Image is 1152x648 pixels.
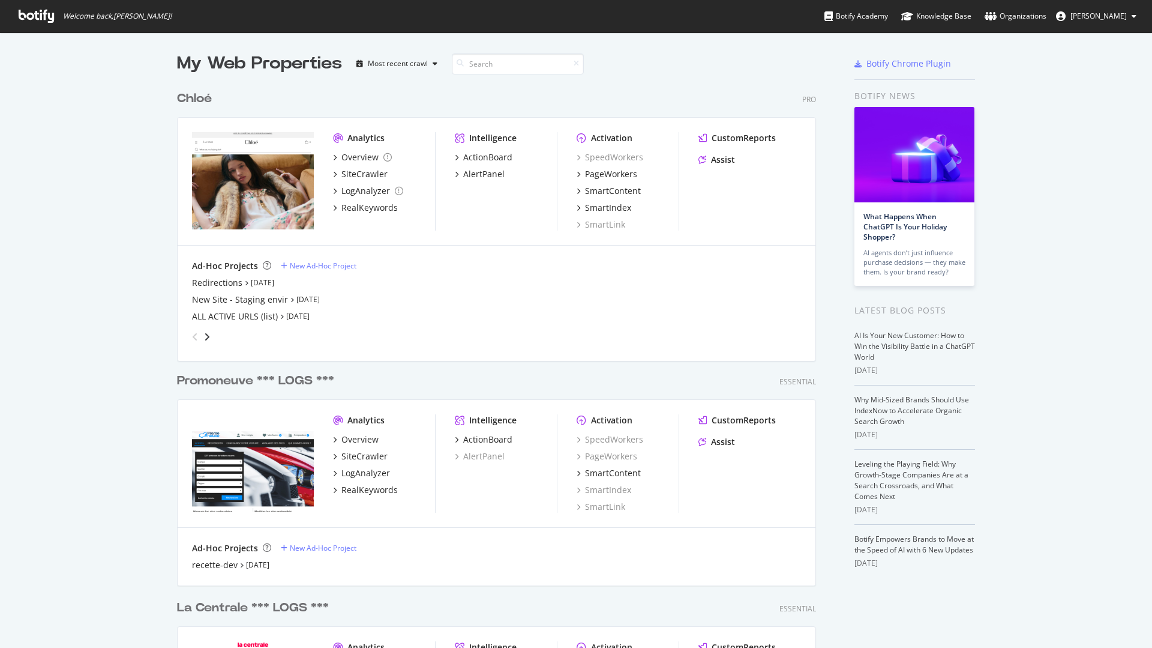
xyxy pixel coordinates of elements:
[712,414,776,426] div: CustomReports
[290,261,356,271] div: New Ad-Hoc Project
[463,151,512,163] div: ActionBoard
[187,327,203,347] div: angle-left
[251,277,274,288] a: [DATE]
[333,202,398,214] a: RealKeywords
[177,52,342,76] div: My Web Properties
[177,90,212,107] div: Chloé
[779,604,816,614] div: Essential
[192,559,238,571] a: recette-dev
[192,260,258,272] div: Ad-Hoc Projects
[854,330,975,362] a: AI Is Your New Customer: How to Win the Visibility Battle in a ChatGPT World
[333,168,388,180] a: SiteCrawler
[577,202,631,214] a: SmartIndex
[854,429,975,440] div: [DATE]
[854,58,951,70] a: Botify Chrome Plugin
[192,542,258,554] div: Ad-Hoc Projects
[341,484,398,496] div: RealKeywords
[341,202,398,214] div: RealKeywords
[585,467,641,479] div: SmartContent
[985,10,1046,22] div: Organizations
[1070,11,1127,21] span: Vincent Flaceliere
[192,310,278,322] a: ALL ACTIVE URLS (list)
[711,154,735,166] div: Assist
[866,58,951,70] div: Botify Chrome Plugin
[854,395,969,426] a: Why Mid-Sized Brands Should Use IndexNow to Accelerate Organic Search Growth
[341,168,388,180] div: SiteCrawler
[192,414,314,512] img: promoneuve.fr
[281,261,356,271] a: New Ad-Hoc Project
[341,467,390,479] div: LogAnalyzer
[341,434,379,446] div: Overview
[177,90,217,107] a: Chloé
[585,202,631,214] div: SmartIndex
[854,89,975,103] div: Botify news
[192,132,314,229] img: www.chloe.com
[290,543,356,553] div: New Ad-Hoc Project
[333,450,388,462] a: SiteCrawler
[577,484,631,496] a: SmartIndex
[341,450,388,462] div: SiteCrawler
[863,211,947,242] a: What Happens When ChatGPT Is Your Holiday Shopper?
[577,450,637,462] a: PageWorkers
[455,151,512,163] a: ActionBoard
[286,311,310,321] a: [DATE]
[854,504,975,515] div: [DATE]
[577,151,643,163] a: SpeedWorkers
[469,132,517,144] div: Intelligence
[341,151,379,163] div: Overview
[455,168,505,180] a: AlertPanel
[577,168,637,180] a: PageWorkers
[463,168,505,180] div: AlertPanel
[333,434,379,446] a: Overview
[341,185,390,197] div: LogAnalyzer
[333,467,390,479] a: LogAnalyzer
[192,294,288,306] a: New Site - Staging envir
[203,331,211,343] div: angle-right
[455,450,505,462] a: AlertPanel
[854,365,975,376] div: [DATE]
[455,434,512,446] a: ActionBoard
[1046,7,1146,26] button: [PERSON_NAME]
[577,501,625,513] a: SmartLink
[577,434,643,446] a: SpeedWorkers
[854,304,975,317] div: Latest Blog Posts
[347,414,385,426] div: Analytics
[577,219,625,231] a: SmartLink
[591,414,632,426] div: Activation
[854,558,975,569] div: [DATE]
[854,534,974,555] a: Botify Empowers Brands to Move at the Speed of AI with 6 New Updates
[463,434,512,446] div: ActionBoard
[333,185,403,197] a: LogAnalyzer
[452,53,584,74] input: Search
[585,185,641,197] div: SmartContent
[698,436,735,448] a: Assist
[824,10,888,22] div: Botify Academy
[591,132,632,144] div: Activation
[802,94,816,104] div: Pro
[333,151,392,163] a: Overview
[585,168,637,180] div: PageWorkers
[901,10,971,22] div: Knowledge Base
[352,54,442,73] button: Most recent crawl
[63,11,172,21] span: Welcome back, [PERSON_NAME] !
[698,154,735,166] a: Assist
[863,248,965,277] div: AI agents don’t just influence purchase decisions — they make them. Is your brand ready?
[854,459,968,501] a: Leveling the Playing Field: Why Growth-Stage Companies Are at a Search Crossroads, and What Comes...
[192,277,242,289] div: Redirections
[712,132,776,144] div: CustomReports
[296,294,320,304] a: [DATE]
[469,414,517,426] div: Intelligence
[246,560,269,570] a: [DATE]
[711,436,735,448] div: Assist
[698,414,776,426] a: CustomReports
[347,132,385,144] div: Analytics
[854,107,974,202] img: What Happens When ChatGPT Is Your Holiday Shopper?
